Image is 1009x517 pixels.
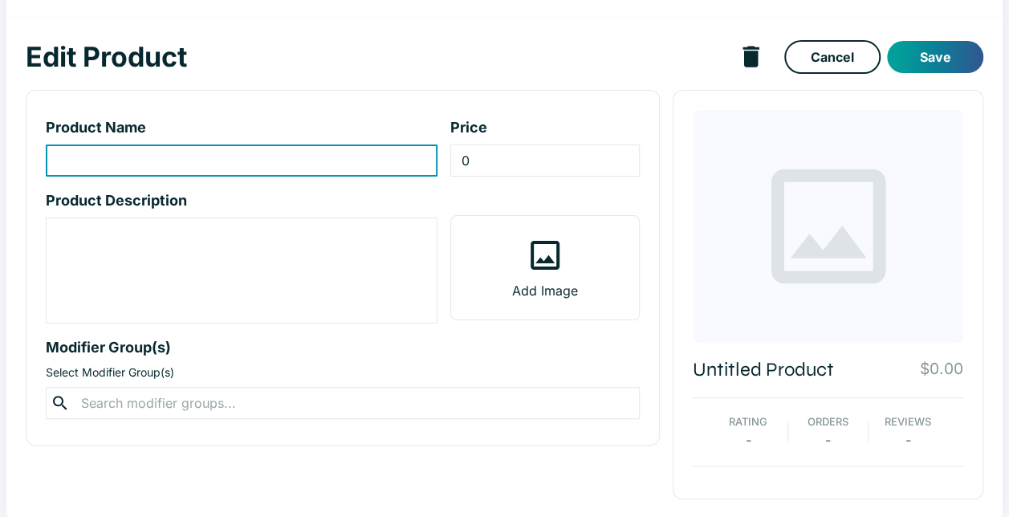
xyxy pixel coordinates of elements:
[920,357,963,381] p: $0.00
[887,41,983,73] button: Save
[729,414,767,430] p: Rating
[46,189,437,211] p: Product Description
[730,36,771,77] button: delete product
[76,392,608,414] input: Search modifier groups...
[784,40,881,74] a: Cancel
[746,430,751,450] p: -
[825,430,831,450] p: -
[512,281,578,300] p: Add Image
[450,145,640,177] input: product-price-input
[46,364,640,381] p: Select Modifier Group(s)
[450,116,640,138] p: Price
[46,116,437,138] p: Product Name
[905,430,910,450] p: -
[57,225,426,317] textarea: product-description-input
[693,356,834,385] p: Untitled Product
[46,145,437,177] input: product-name-input
[26,40,730,74] h1: Edit Product
[46,336,640,358] p: Modifier Group(s)
[808,414,848,430] p: Orders
[885,414,931,430] p: Reviews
